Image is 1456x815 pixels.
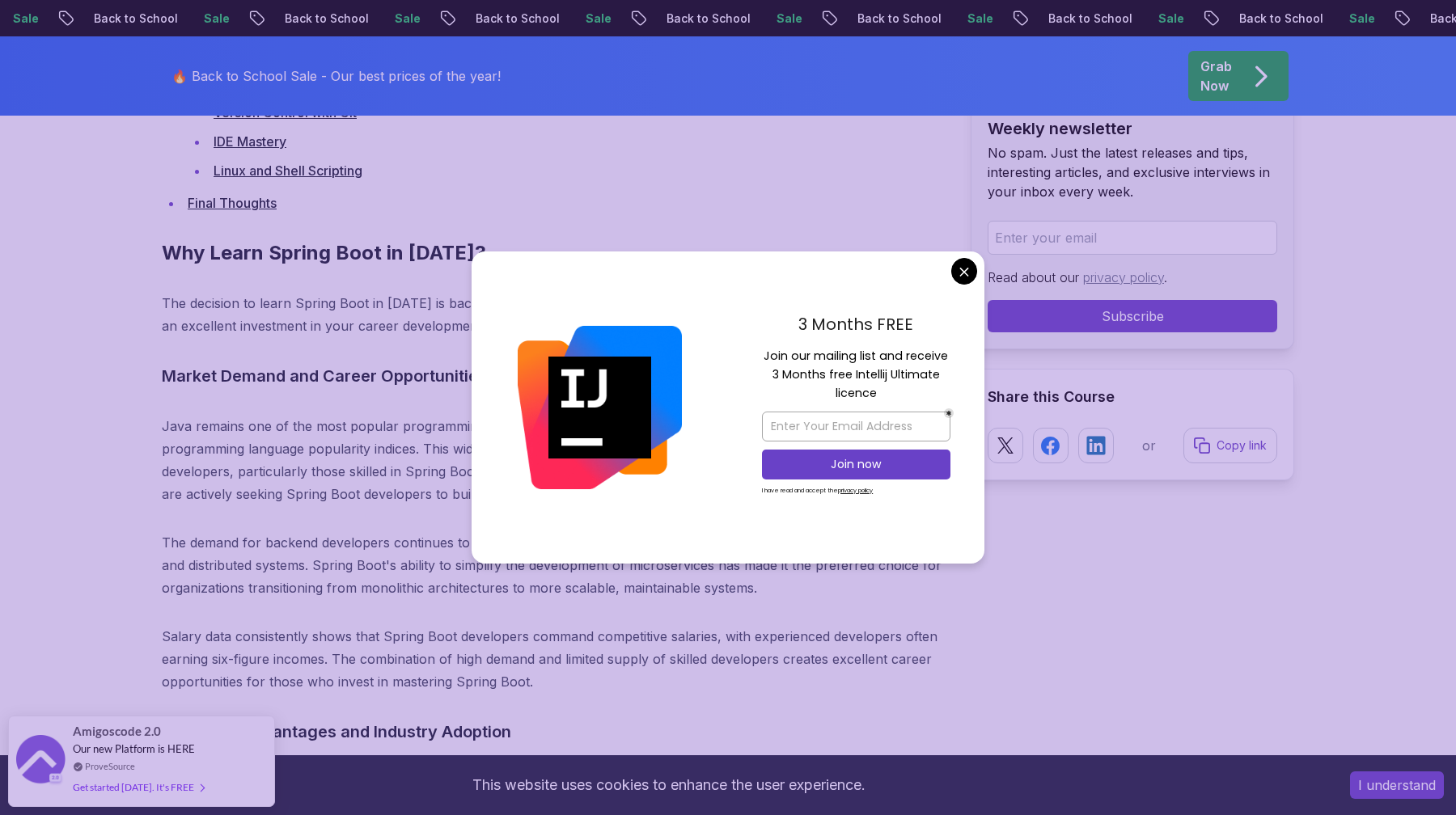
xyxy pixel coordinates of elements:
p: Back to School [908,11,1018,27]
button: Subscribe [988,300,1277,332]
p: Sale [637,11,688,27]
p: The decision to learn Spring Boot in [DATE] is backed by compelling market trends and technologic... [162,292,945,337]
p: The demand for backend developers continues to grow exponentially, especially with the increasing... [162,531,945,599]
a: ProveSource [85,759,135,773]
img: provesource social proof notification image [16,735,65,788]
p: Sale [827,11,879,27]
p: Java remains one of the most popular programming languages globally, consistently ranking in the ... [162,415,945,505]
div: Get started [DATE]. It's FREE [73,778,204,796]
a: IDE Mastery [214,133,286,150]
h2: Share this Course [988,386,1277,408]
span: Amigoscode 2.0 [73,722,161,741]
p: Read about our . [988,268,1277,287]
button: Accept cookies [1350,771,1444,799]
p: Sale [1400,11,1452,27]
input: Enter your email [988,221,1277,255]
p: Back to School [145,11,255,27]
h2: Weekly newsletter [988,117,1277,140]
p: or [1142,436,1156,455]
p: Back to School [1099,11,1209,27]
p: Salary data consistently shows that Spring Boot developers command competitive salaries, with exp... [162,625,945,693]
p: No spam. Just the latest releases and tips, interesting articles, and exclusive interviews in you... [988,143,1277,201]
h3: Technical Advantages and Industry Adoption [162,719,945,745]
p: Sale [255,11,307,27]
a: Final Thoughts [188,195,277,211]
p: Sale [446,11,497,27]
p: 🔥 Back to School Sale - Our best prices of the year! [171,66,501,86]
a: Linux and Shell Scripting [214,163,362,179]
h3: Market Demand and Career Opportunities [162,363,945,389]
div: This website uses cookies to enhance the user experience. [12,767,1326,803]
a: privacy policy [1083,269,1164,285]
p: Back to School [527,11,637,27]
p: Sale [1018,11,1070,27]
p: Back to School [336,11,446,27]
p: Copy link [1217,437,1267,454]
button: Copy link [1183,428,1277,463]
p: Sale [64,11,116,27]
p: Back to School [717,11,827,27]
p: Grab Now [1200,57,1232,95]
p: Sale [1209,11,1261,27]
h2: Why Learn Spring Boot in [DATE]? [162,240,945,266]
span: Our new Platform is HERE [73,742,195,755]
p: Back to School [1290,11,1400,27]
